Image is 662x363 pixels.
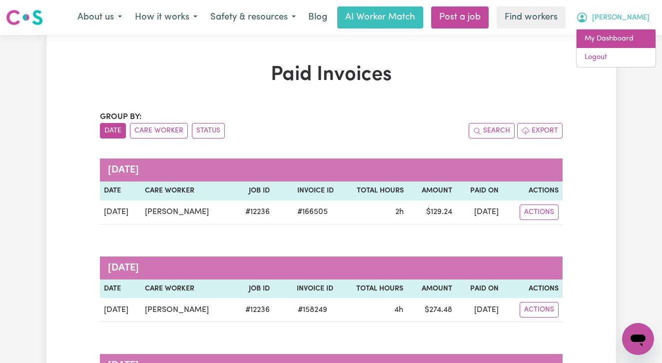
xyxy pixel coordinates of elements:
[128,7,204,28] button: How it works
[520,204,559,220] button: Actions
[233,298,274,322] td: # 12236
[577,29,656,48] a: My Dashboard
[497,6,566,28] a: Find workers
[232,200,274,224] td: # 12236
[407,279,456,298] th: Amount
[520,302,559,317] button: Actions
[6,6,43,29] a: Careseekers logo
[71,7,128,28] button: About us
[100,200,141,224] td: [DATE]
[302,6,333,28] a: Blog
[395,208,404,216] span: 2 hours
[517,123,563,138] button: Export
[100,113,142,121] span: Group by:
[407,298,456,322] td: $ 274.48
[622,323,654,355] iframe: Button to launch messaging window
[503,181,562,200] th: Actions
[192,123,225,138] button: sort invoices by paid status
[232,181,274,200] th: Job ID
[408,200,457,224] td: $ 129.24
[141,200,232,224] td: [PERSON_NAME]
[100,298,141,322] td: [DATE]
[100,158,563,181] caption: [DATE]
[456,298,503,322] td: [DATE]
[338,181,408,200] th: Total Hours
[456,200,503,224] td: [DATE]
[141,181,232,200] th: Care Worker
[469,123,515,138] button: Search
[291,206,334,218] span: # 166505
[577,48,656,67] a: Logout
[100,256,563,279] caption: [DATE]
[100,181,141,200] th: Date
[503,279,563,298] th: Actions
[100,279,141,298] th: Date
[204,7,302,28] button: Safety & resources
[431,6,489,28] a: Post a job
[337,6,423,28] a: AI Worker Match
[570,7,656,28] button: My Account
[592,12,650,23] span: [PERSON_NAME]
[408,181,457,200] th: Amount
[456,279,503,298] th: Paid On
[233,279,274,298] th: Job ID
[100,123,126,138] button: sort invoices by date
[141,298,232,322] td: [PERSON_NAME]
[292,304,333,316] span: # 158249
[456,181,503,200] th: Paid On
[130,123,188,138] button: sort invoices by care worker
[274,279,337,298] th: Invoice ID
[141,279,232,298] th: Care Worker
[394,306,403,314] span: 4 hours
[6,8,43,26] img: Careseekers logo
[576,29,656,67] div: My Account
[100,63,563,87] h1: Paid Invoices
[337,279,407,298] th: Total Hours
[274,181,338,200] th: Invoice ID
